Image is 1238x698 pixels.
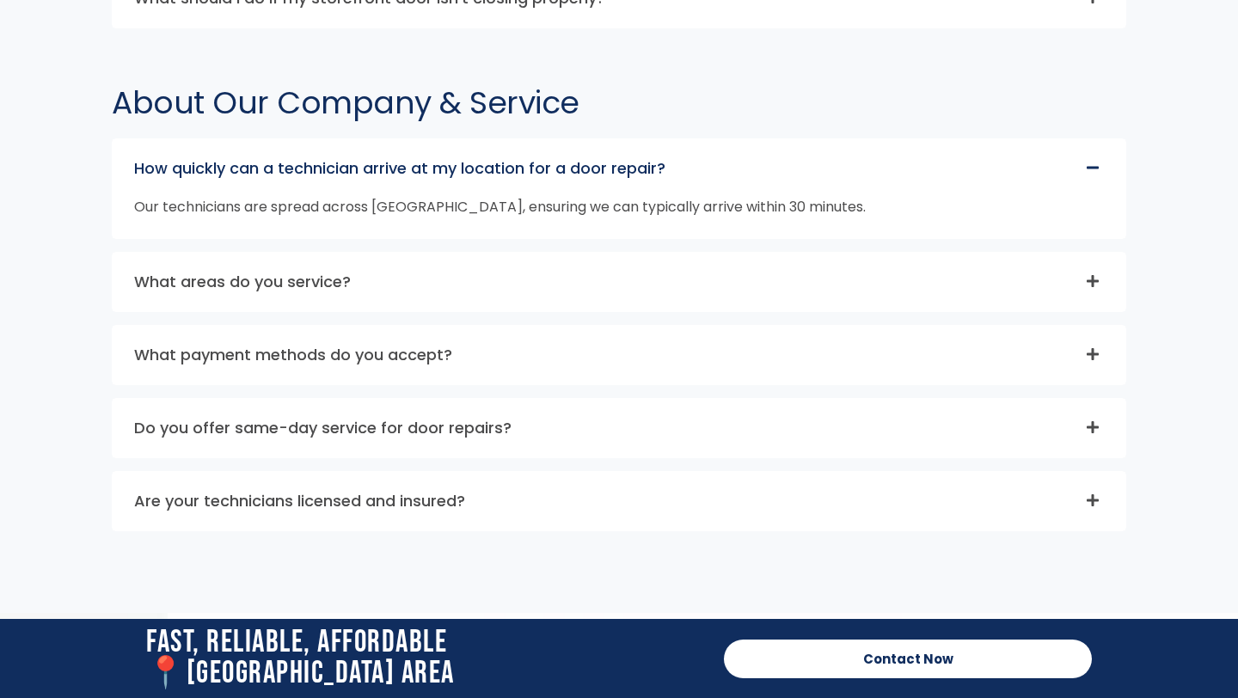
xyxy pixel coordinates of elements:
a: Are your technicians licensed and insured? [134,490,465,511]
div: Are your technicians licensed and insured? [113,472,1125,530]
a: Contact Now [724,640,1092,678]
div: Do you offer same-day service for door repairs? [113,399,1125,457]
h2: Fast, Reliable, Affordable 📍[GEOGRAPHIC_DATA] Area [146,628,707,689]
a: Do you offer same-day service for door repairs? [134,417,512,438]
div: How quickly can a technician arrive at my location for a door repair? [113,198,1125,238]
a: How quickly can a technician arrive at my location for a door repair? [134,157,665,179]
div: What payment methods do you accept? [113,326,1125,384]
div: What areas do you service? [113,253,1125,311]
span: Contact Now [863,652,953,665]
a: What areas do you service? [134,271,351,292]
h2: About Our Company & Service [112,84,1126,121]
a: What payment methods do you accept? [134,344,452,365]
div: How quickly can a technician arrive at my location for a door repair? [113,139,1125,198]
